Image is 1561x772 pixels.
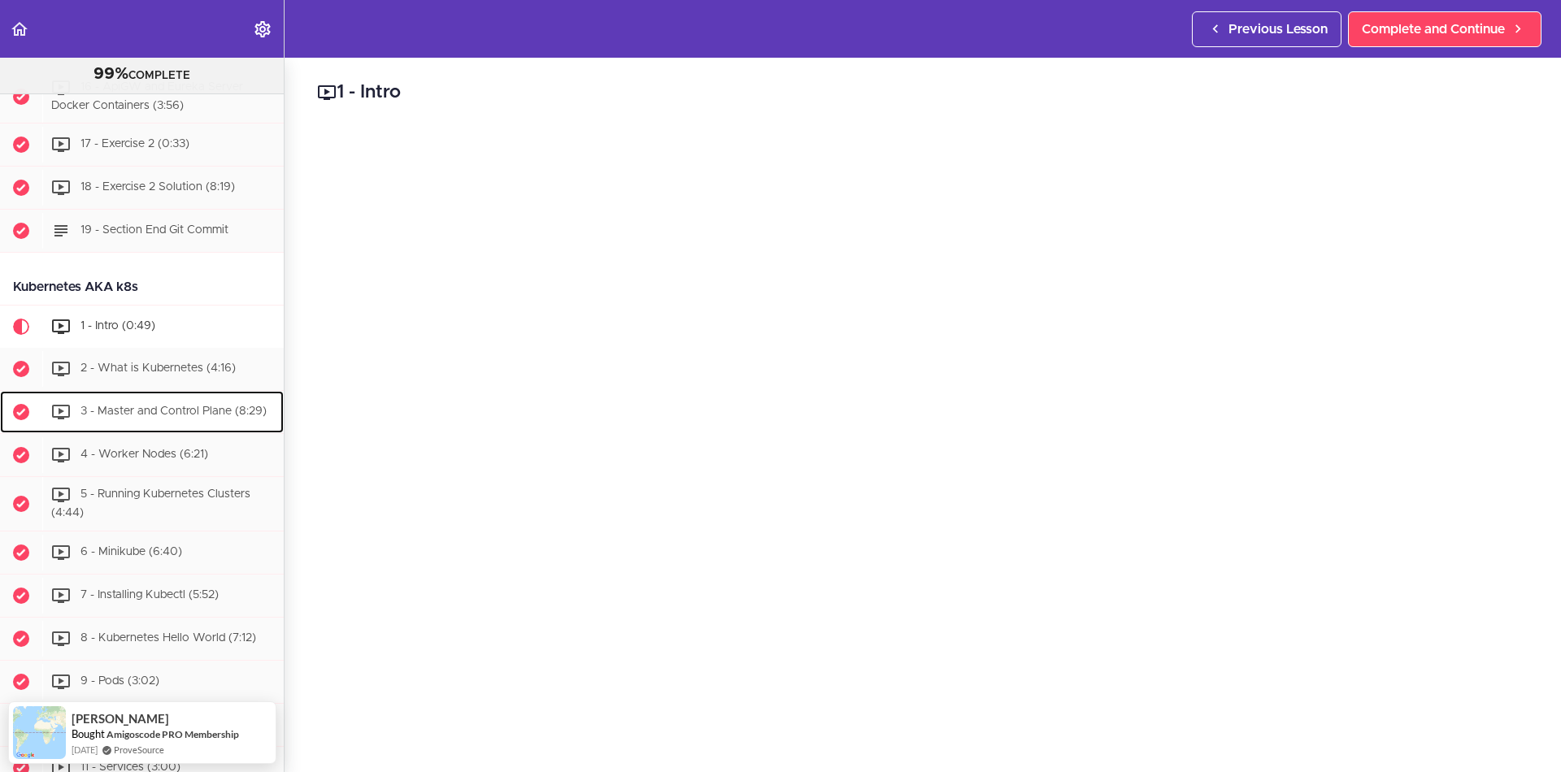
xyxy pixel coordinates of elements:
[80,225,228,236] span: 19 - Section End Git Commit
[114,744,164,755] a: ProveSource
[1348,11,1541,47] a: Complete and Continue
[10,20,29,39] svg: Back to course curriculum
[80,363,236,375] span: 2 - What is Kubernetes (4:16)
[20,64,263,85] div: COMPLETE
[80,182,235,193] span: 18 - Exercise 2 Solution (8:19)
[80,675,159,687] span: 9 - Pods (3:02)
[80,406,267,418] span: 3 - Master and Control Plane (8:29)
[80,546,182,557] span: 6 - Minikube (6:40)
[51,489,250,519] span: 5 - Running Kubernetes Clusters (4:44)
[1228,20,1328,39] span: Previous Lesson
[80,632,256,644] span: 8 - Kubernetes Hello World (7:12)
[51,81,243,111] span: 16 - ApiGW and Eureka Server Docker Containers (3:56)
[1362,20,1505,39] span: Complete and Continue
[253,20,272,39] svg: Settings Menu
[80,589,219,601] span: 7 - Installing Kubectl (5:52)
[80,449,208,461] span: 4 - Worker Nodes (6:21)
[13,706,66,759] img: provesource social proof notification image
[72,727,105,740] span: Bought
[317,79,1528,106] h2: 1 - Intro
[107,727,239,741] a: Amigoscode PRO Membership
[1192,11,1341,47] a: Previous Lesson
[80,139,189,150] span: 17 - Exercise 2 (0:33)
[93,66,128,82] span: 99%
[72,743,98,757] span: [DATE]
[72,712,169,726] span: [PERSON_NAME]
[80,321,155,332] span: 1 - Intro (0:49)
